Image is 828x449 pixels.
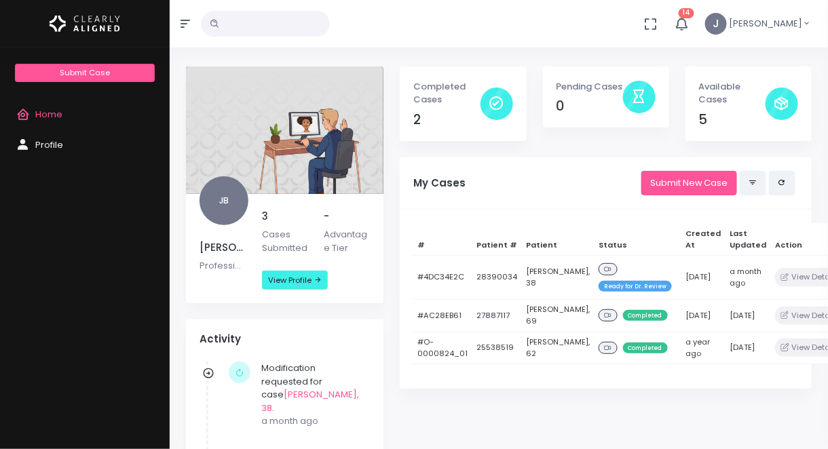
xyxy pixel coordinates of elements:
[413,112,480,128] h4: 2
[681,299,726,332] td: [DATE]
[641,171,737,196] a: Submit New Case
[522,256,595,300] td: [PERSON_NAME], 38
[413,256,472,300] td: #4DC34E2C
[60,67,110,78] span: Submit Case
[200,176,248,225] span: JB
[472,332,522,364] td: 25538519
[186,37,254,50] h4: Dashboard
[15,64,154,82] a: Submit Case
[681,332,726,364] td: a year ago
[200,241,246,254] h5: [PERSON_NAME]
[595,223,682,255] th: Status
[261,388,359,414] a: [PERSON_NAME], 38
[681,256,726,300] td: [DATE]
[522,332,595,364] td: [PERSON_NAME], 62
[726,256,771,300] td: a month ago
[324,210,371,222] h5: -
[557,98,623,114] h4: 0
[705,13,727,35] span: J
[413,223,472,255] th: #
[699,112,766,128] h4: 5
[413,332,472,364] td: #O-0000824_01
[726,223,771,255] th: Last Updated
[35,108,62,121] span: Home
[413,299,472,332] td: #AC28EB61
[679,8,694,18] span: 14
[200,259,246,273] p: Professional
[413,177,641,189] h5: My Cases
[413,80,480,106] p: Completed Cases
[699,80,766,106] p: Available Cases
[726,332,771,364] td: [DATE]
[681,223,726,255] th: Created At
[522,299,595,332] td: [PERSON_NAME], 69
[262,210,308,222] h5: 3
[200,333,370,345] h4: Activity
[472,299,522,332] td: 27887117
[35,138,63,151] span: Profile
[623,343,668,353] span: Completed
[522,223,595,255] th: Patient
[50,9,120,38] img: Logo Horizontal
[262,228,308,254] p: Cases Submitted
[557,80,623,94] p: Pending Cases
[262,271,328,290] a: View Profile
[472,223,522,255] th: Patient #
[472,256,522,300] td: 28390034
[599,281,672,292] span: Ready for Dr. Review
[730,17,803,31] span: [PERSON_NAME]
[324,228,371,254] p: Advantage Tier
[623,310,668,321] span: Completed
[726,299,771,332] td: [DATE]
[261,362,363,428] div: Modification requested for case .
[261,414,363,428] p: a month ago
